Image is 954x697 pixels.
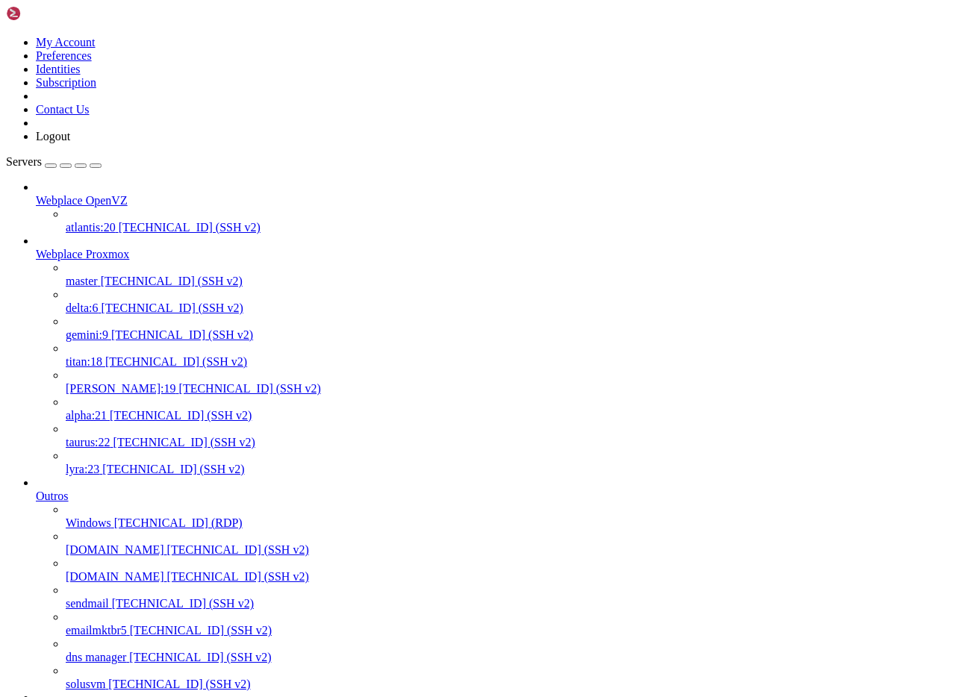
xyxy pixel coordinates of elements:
[102,301,243,314] span: [TECHNICAL_ID] (SSH v2)
[66,328,948,342] a: gemini:9 [TECHNICAL_ID] (SSH v2)
[66,678,948,691] a: solusvm [TECHNICAL_ID] (SSH v2)
[66,355,102,368] span: titan:18
[66,543,948,557] a: [DOMAIN_NAME] [TECHNICAL_ID] (SSH v2)
[36,63,81,75] a: Identities
[36,194,948,207] a: Webplace OpenVZ
[66,543,164,556] span: [DOMAIN_NAME]
[112,597,254,610] span: [TECHNICAL_ID] (SSH v2)
[6,6,92,21] img: Shellngn
[66,570,948,584] a: [DOMAIN_NAME] [TECHNICAL_ID] (SSH v2)
[66,288,948,315] li: delta:6 [TECHNICAL_ID] (SSH v2)
[6,155,102,168] a: Servers
[36,490,69,502] span: Outros
[102,463,244,475] span: [TECHNICAL_ID] (SSH v2)
[66,355,948,369] a: titan:18 [TECHNICAL_ID] (SSH v2)
[66,597,948,610] a: sendmail [TECHNICAL_ID] (SSH v2)
[36,103,90,116] a: Contact Us
[66,463,99,475] span: lyra:23
[66,261,948,288] li: master [TECHNICAL_ID] (SSH v2)
[130,624,272,637] span: [TECHNICAL_ID] (SSH v2)
[167,543,309,556] span: [TECHNICAL_ID] (SSH v2)
[36,248,129,260] span: Webplace Proxmox
[36,476,948,691] li: Outros
[66,315,948,342] li: gemini:9 [TECHNICAL_ID] (SSH v2)
[66,463,948,476] a: lyra:23 [TECHNICAL_ID] (SSH v2)
[66,275,98,287] span: master
[66,409,107,422] span: alpha:21
[101,275,243,287] span: [TECHNICAL_ID] (SSH v2)
[66,221,116,234] span: atlantis:20
[66,584,948,610] li: sendmail [TECHNICAL_ID] (SSH v2)
[66,369,948,396] li: [PERSON_NAME]:19 [TECHNICAL_ID] (SSH v2)
[36,490,948,503] a: Outros
[66,516,111,529] span: Windows
[66,275,948,288] a: master [TECHNICAL_ID] (SSH v2)
[179,382,321,395] span: [TECHNICAL_ID] (SSH v2)
[66,503,948,530] li: Windows [TECHNICAL_ID] (RDP)
[66,651,948,664] a: dns manager [TECHNICAL_ID] (SSH v2)
[113,436,255,448] span: [TECHNICAL_ID] (SSH v2)
[66,597,109,610] span: sendmail
[66,396,948,422] li: alpha:21 [TECHNICAL_ID] (SSH v2)
[119,221,261,234] span: [TECHNICAL_ID] (SSH v2)
[66,422,948,449] li: taurus:22 [TECHNICAL_ID] (SSH v2)
[66,557,948,584] li: [DOMAIN_NAME] [TECHNICAL_ID] (SSH v2)
[6,155,42,168] span: Servers
[66,624,948,637] a: emailmktbr5 [TECHNICAL_ID] (SSH v2)
[36,194,128,207] span: Webplace OpenVZ
[66,664,948,691] li: solusvm [TECHNICAL_ID] (SSH v2)
[66,530,948,557] li: [DOMAIN_NAME] [TECHNICAL_ID] (SSH v2)
[66,610,948,637] li: emailmktbr5 [TECHNICAL_ID] (SSH v2)
[66,382,176,395] span: [PERSON_NAME]:19
[110,409,252,422] span: [TECHNICAL_ID] (SSH v2)
[66,516,948,530] a: Windows [TECHNICAL_ID] (RDP)
[114,516,243,529] span: [TECHNICAL_ID] (RDP)
[66,328,108,341] span: gemini:9
[66,436,110,448] span: taurus:22
[66,637,948,664] li: dns manager [TECHNICAL_ID] (SSH v2)
[66,570,164,583] span: [DOMAIN_NAME]
[36,76,96,89] a: Subscription
[36,181,948,234] li: Webplace OpenVZ
[36,234,948,476] li: Webplace Proxmox
[66,301,99,314] span: delta:6
[66,342,948,369] li: titan:18 [TECHNICAL_ID] (SSH v2)
[66,301,948,315] a: delta:6 [TECHNICAL_ID] (SSH v2)
[66,221,948,234] a: atlantis:20 [TECHNICAL_ID] (SSH v2)
[105,355,247,368] span: [TECHNICAL_ID] (SSH v2)
[36,49,92,62] a: Preferences
[36,130,70,143] a: Logout
[66,436,948,449] a: taurus:22 [TECHNICAL_ID] (SSH v2)
[36,248,948,261] a: Webplace Proxmox
[36,36,96,49] a: My Account
[66,678,105,690] span: solusvm
[108,678,250,690] span: [TECHNICAL_ID] (SSH v2)
[66,382,948,396] a: [PERSON_NAME]:19 [TECHNICAL_ID] (SSH v2)
[66,624,127,637] span: emailmktbr5
[66,409,948,422] a: alpha:21 [TECHNICAL_ID] (SSH v2)
[66,207,948,234] li: atlantis:20 [TECHNICAL_ID] (SSH v2)
[129,651,271,663] span: [TECHNICAL_ID] (SSH v2)
[167,570,309,583] span: [TECHNICAL_ID] (SSH v2)
[111,328,253,341] span: [TECHNICAL_ID] (SSH v2)
[66,449,948,476] li: lyra:23 [TECHNICAL_ID] (SSH v2)
[66,651,126,663] span: dns manager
